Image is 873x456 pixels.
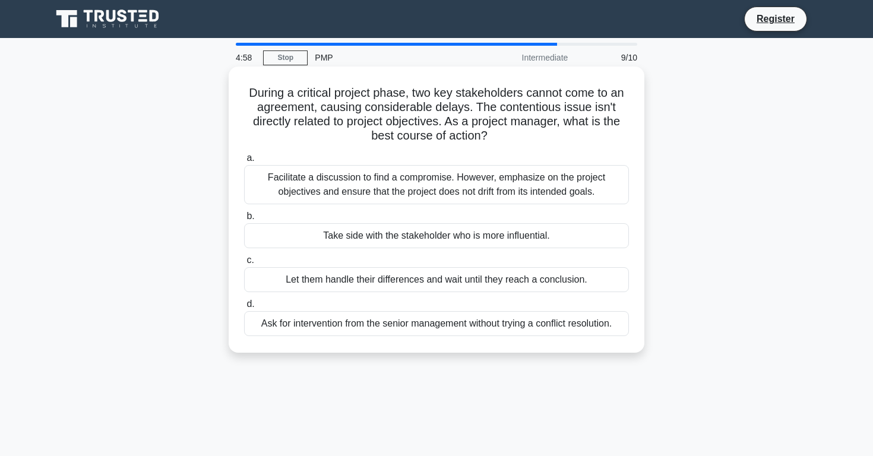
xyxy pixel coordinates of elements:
a: Register [749,11,802,26]
div: 9/10 [575,46,644,69]
div: PMP [308,46,471,69]
div: Take side with the stakeholder who is more influential. [244,223,629,248]
span: b. [246,211,254,221]
div: 4:58 [229,46,263,69]
span: a. [246,153,254,163]
div: Intermediate [471,46,575,69]
a: Stop [263,50,308,65]
span: c. [246,255,254,265]
h5: During a critical project phase, two key stakeholders cannot come to an agreement, causing consid... [243,85,630,144]
div: Facilitate a discussion to find a compromise. However, emphasize on the project objectives and en... [244,165,629,204]
span: d. [246,299,254,309]
div: Ask for intervention from the senior management without trying a conflict resolution. [244,311,629,336]
div: Let them handle their differences and wait until they reach a conclusion. [244,267,629,292]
